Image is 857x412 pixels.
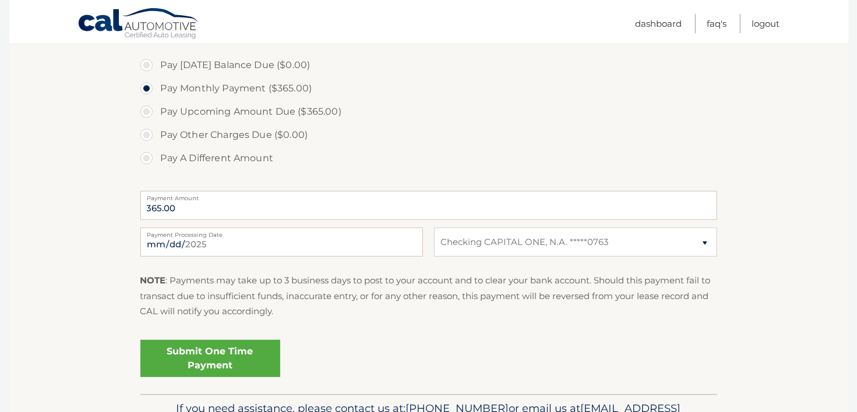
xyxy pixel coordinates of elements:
label: Pay Monthly Payment ($365.00) [140,77,717,100]
a: Submit One Time Payment [140,340,280,377]
input: Payment Date [140,228,423,257]
a: Logout [752,14,780,33]
a: Cal Automotive [77,8,200,41]
label: Payment Processing Date [140,228,423,237]
input: Payment Amount [140,191,717,220]
a: FAQ's [707,14,727,33]
label: Pay A Different Amount [140,147,717,170]
p: : Payments may take up to 3 business days to post to your account and to clear your bank account.... [140,273,717,319]
a: Dashboard [636,14,682,33]
label: Pay Upcoming Amount Due ($365.00) [140,100,717,123]
label: Pay Other Charges Due ($0.00) [140,123,717,147]
label: Payment Amount [140,191,717,200]
strong: NOTE [140,275,166,286]
label: Pay [DATE] Balance Due ($0.00) [140,54,717,77]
